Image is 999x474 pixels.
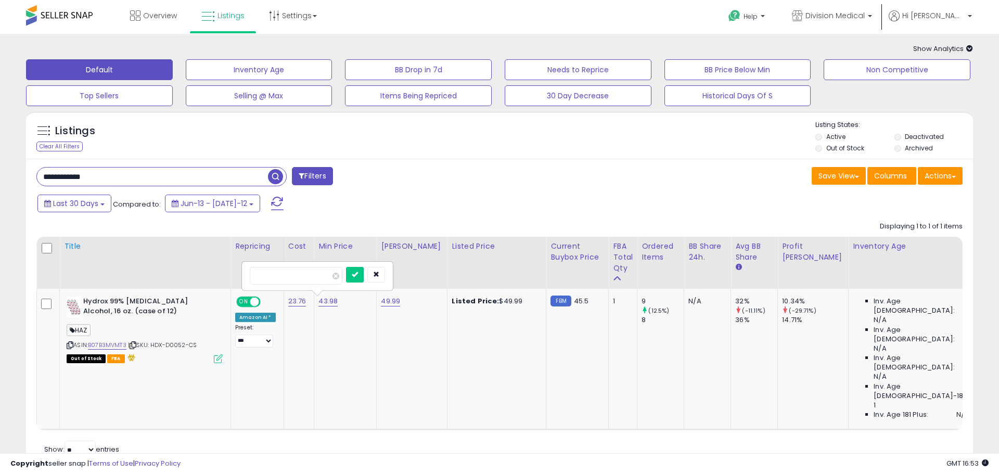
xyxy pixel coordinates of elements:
[874,401,876,410] span: 1
[165,195,260,212] button: Jun-13 - [DATE]-12
[125,354,136,361] i: hazardous material
[381,296,400,306] a: 49.99
[735,263,741,272] small: Avg BB Share.
[874,344,886,353] span: N/A
[345,85,492,106] button: Items Being Repriced
[946,458,989,468] span: 2025-08-13 16:53 GMT
[874,353,969,372] span: Inv. Age [DEMOGRAPHIC_DATA]:
[217,10,245,21] span: Listings
[782,241,844,263] div: Profit [PERSON_NAME]
[128,341,197,349] span: | SKU: HDX-D0052-CS
[345,59,492,80] button: BB Drop in 7d
[550,241,604,263] div: Current Buybox Price
[55,124,95,138] h5: Listings
[143,10,177,21] span: Overview
[728,9,741,22] i: Get Help
[318,296,338,306] a: 43.98
[782,315,848,325] div: 14.71%
[10,458,48,468] strong: Copyright
[853,241,972,252] div: Inventory Age
[902,10,965,21] span: Hi [PERSON_NAME]
[874,410,928,419] span: Inv. Age 181 Plus:
[292,167,332,185] button: Filters
[186,59,332,80] button: Inventory Age
[880,222,963,232] div: Displaying 1 to 1 of 1 items
[235,313,276,322] div: Amazon AI *
[26,85,173,106] button: Top Sellers
[905,144,933,152] label: Archived
[874,297,969,315] span: Inv. Age [DEMOGRAPHIC_DATA]:
[688,297,723,306] div: N/A
[26,59,173,80] button: Default
[83,297,210,318] b: Hydrox 99% [MEDICAL_DATA] Alcohol, 16 oz. (case of 12)
[64,241,226,252] div: Title
[826,132,846,141] label: Active
[237,298,250,306] span: ON
[181,198,247,209] span: Jun-13 - [DATE]-12
[381,241,443,252] div: [PERSON_NAME]
[642,297,684,306] div: 9
[67,297,81,317] img: 4151HaLwTRL._SL40_.jpg
[36,142,83,151] div: Clear All Filters
[742,306,765,315] small: (-11.11%)
[956,410,969,419] span: N/A
[67,354,106,363] span: All listings that are currently out of stock and unavailable for purchase on Amazon
[782,297,848,306] div: 10.34%
[67,324,91,336] span: HAZ
[318,241,372,252] div: Min Price
[452,296,499,306] b: Listed Price:
[874,372,886,381] span: N/A
[735,297,777,306] div: 32%
[613,241,633,274] div: FBA Total Qty
[550,296,571,306] small: FBM
[688,241,726,263] div: BB Share 24h.
[812,167,866,185] button: Save View
[874,325,969,344] span: Inv. Age [DEMOGRAPHIC_DATA]:
[288,296,306,306] a: 23.76
[815,120,972,130] p: Listing States:
[664,85,811,106] button: Historical Days Of S
[913,44,973,54] span: Show Analytics
[88,341,126,350] a: B07B3MVMT3
[113,199,161,209] span: Compared to:
[824,59,970,80] button: Non Competitive
[53,198,98,209] span: Last 30 Days
[10,459,181,469] div: seller snap | |
[505,85,651,106] button: 30 Day Decrease
[874,171,907,181] span: Columns
[889,10,972,34] a: Hi [PERSON_NAME]
[89,458,133,468] a: Terms of Use
[574,296,589,306] span: 45.5
[235,324,276,348] div: Preset:
[235,241,279,252] div: Repricing
[107,354,125,363] span: FBA
[735,241,773,263] div: Avg BB Share
[186,85,332,106] button: Selling @ Max
[744,12,758,21] span: Help
[805,10,865,21] span: Division Medical
[874,382,969,401] span: Inv. Age [DEMOGRAPHIC_DATA]-180:
[288,241,310,252] div: Cost
[642,241,680,263] div: Ordered Items
[789,306,816,315] small: (-29.71%)
[505,59,651,80] button: Needs to Reprice
[720,2,775,34] a: Help
[867,167,916,185] button: Columns
[664,59,811,80] button: BB Price Below Min
[452,241,542,252] div: Listed Price
[642,315,684,325] div: 8
[905,132,944,141] label: Deactivated
[37,195,111,212] button: Last 30 Days
[826,144,864,152] label: Out of Stock
[452,297,538,306] div: $49.99
[67,297,223,362] div: ASIN:
[259,298,276,306] span: OFF
[648,306,669,315] small: (12.5%)
[613,297,629,306] div: 1
[735,315,777,325] div: 36%
[918,167,963,185] button: Actions
[135,458,181,468] a: Privacy Policy
[874,315,886,325] span: N/A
